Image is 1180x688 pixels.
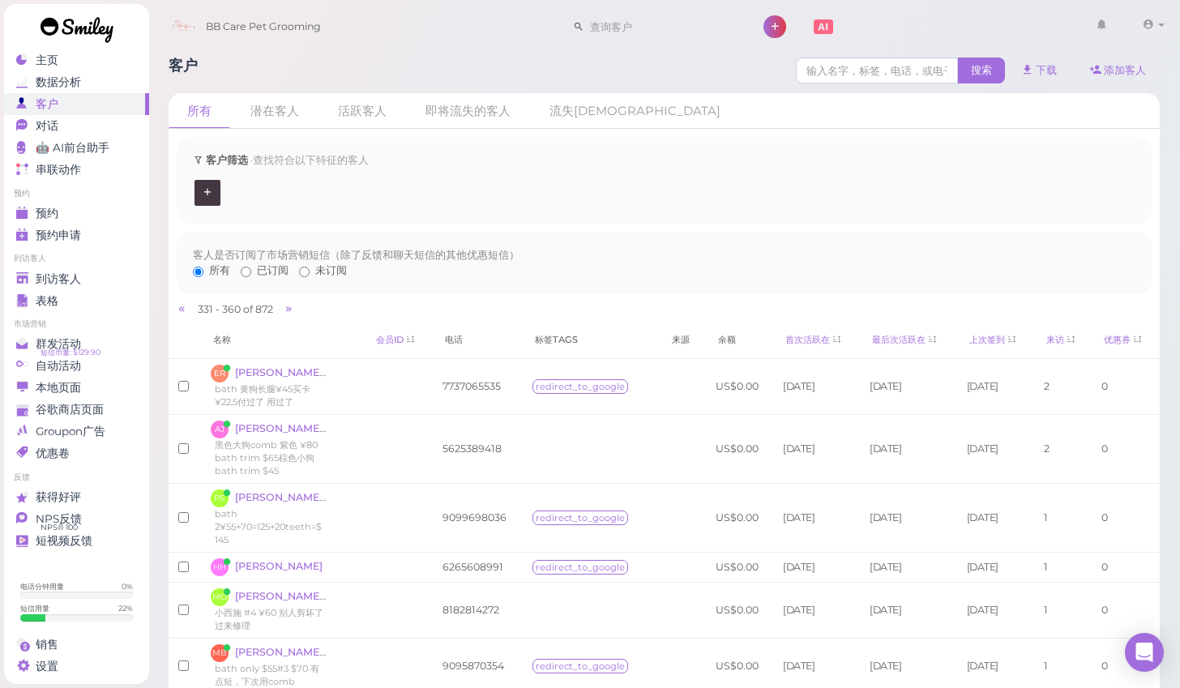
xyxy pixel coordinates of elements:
[299,267,310,277] input: 未订阅
[36,229,81,242] span: 预约申请
[967,659,998,673] span: [DATE]
[198,303,216,315] span: 331
[4,421,149,442] a: Groupon广告
[250,154,369,166] span: · 查找符合以下特征的客人
[211,646,336,658] a: MB [PERSON_NAME]
[36,97,58,111] span: 客户
[36,294,58,308] span: 表格
[122,581,133,592] div: 0 %
[193,153,248,168] label: 客户筛选
[4,268,149,290] a: 到访客人
[36,359,81,373] span: 自动活动
[4,49,149,71] a: 主页
[211,560,323,572] a: HH [PERSON_NAME]
[36,660,58,673] span: 设置
[4,442,149,464] a: 优惠卷
[193,263,230,278] label: 所有
[783,379,814,394] span: [DATE]
[325,646,336,658] span: 记录
[870,379,901,394] span: [DATE]
[4,71,149,93] a: 数据分析
[36,75,81,89] span: 数据分析
[4,508,149,530] a: NPS反馈 NPS® 100
[211,489,229,507] span: PS
[433,583,524,639] td: 8182814272
[20,581,64,592] div: 电话分钟用量
[235,560,323,572] span: [PERSON_NAME]
[4,253,149,264] li: 到访客人
[211,365,229,382] span: ER
[4,486,149,508] a: 获得好评
[4,399,149,421] a: 谷歌商店页面
[235,422,326,434] span: [PERSON_NAME]
[967,511,998,525] span: [DATE]
[1034,553,1092,583] td: 1
[232,93,318,128] a: 潜在客人
[1092,414,1160,483] td: 0
[36,490,81,504] span: 获得好评
[216,303,220,315] span: -
[36,403,104,417] span: 谷歌商店页面
[706,484,773,553] td: US$0.00
[235,491,326,503] span: [PERSON_NAME]
[1092,553,1160,583] td: 0
[193,249,519,261] span: 客人是否订阅了市场营销短信（除了反馈和聊天短信的其他优惠短信）
[4,333,149,355] a: 群发活动 短信币量: $129.90
[36,119,58,133] span: 对话
[36,163,81,177] span: 串联动作
[532,379,628,394] span: redirect_to_google
[215,383,310,408] span: bath 黄狗长腿¥45买卡¥22.5付过了 用过了
[1034,583,1092,639] td: 1
[4,188,149,199] li: 预约
[41,346,100,359] span: 短信币量: $129.90
[706,583,773,639] td: US$0.00
[211,590,336,602] a: MO [PERSON_NAME]
[4,159,149,181] a: 串联动作
[211,588,229,606] span: MO
[957,321,1034,359] th: 上次签到
[215,508,322,545] span: bath 2¥55+70=125+20teeth=$145
[255,303,273,315] span: 872
[36,512,82,526] span: NPS反馈
[860,321,956,359] th: 最后次活跃在
[211,366,336,378] a: ER [PERSON_NAME]
[4,318,149,330] li: 市场营销
[706,321,773,359] th: 余额
[4,203,149,224] a: 预约
[211,422,336,434] a: AJ [PERSON_NAME]
[4,93,149,115] a: 客户
[783,560,814,575] span: [DATE]
[1092,321,1160,359] th: 优惠券
[36,447,70,460] span: 优惠卷
[1092,583,1160,639] td: 0
[1034,321,1092,359] th: 来访
[4,472,149,483] li: 反馈
[215,439,318,476] span: 黑色大狗comb 紫色 ¥80 bath trim $65棕色小狗 bath trim $45
[169,58,198,85] h1: 客户
[36,534,92,548] span: 短视频反馈
[706,414,773,483] td: US$0.00
[4,115,149,137] a: 对话
[36,207,58,220] span: 预约
[407,93,529,128] a: 即将流失的客人
[967,379,998,394] span: [DATE]
[870,659,901,673] span: [DATE]
[325,366,336,378] span: 记录
[325,491,336,503] span: 记录
[215,607,323,631] span: 小西施 #4 ¥60 别人剪坏了过来修理
[870,603,901,617] span: [DATE]
[433,484,524,553] td: 9099698036
[118,603,133,613] div: 22 %
[211,421,229,438] span: AJ
[36,381,81,395] span: 本地页面
[41,521,78,534] span: NPS® 100
[783,659,814,673] span: [DATE]
[660,321,705,359] th: 来源
[783,511,814,525] span: [DATE]
[235,590,326,602] span: [PERSON_NAME]
[1034,414,1092,483] td: 2
[319,93,405,128] a: 活跃客人
[1125,633,1164,672] div: Open Intercom Messenger
[201,321,338,359] th: 名称
[433,553,524,583] td: 6265608991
